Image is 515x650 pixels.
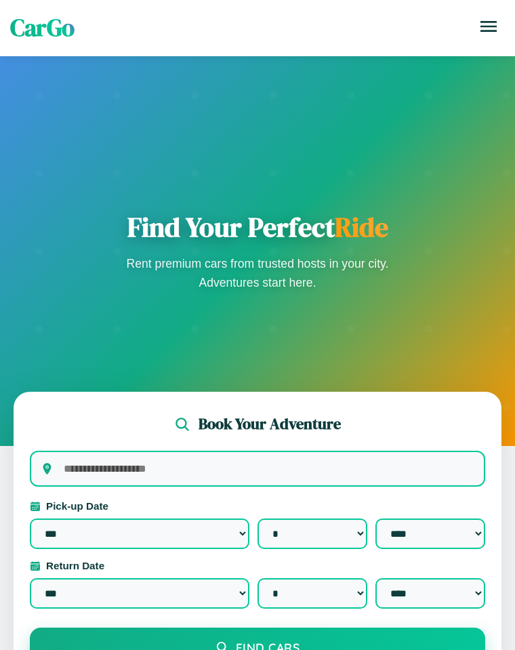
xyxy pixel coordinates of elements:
h2: Book Your Adventure [199,413,341,434]
p: Rent premium cars from trusted hosts in your city. Adventures start here. [122,254,393,292]
label: Pick-up Date [30,500,485,512]
label: Return Date [30,560,485,571]
h1: Find Your Perfect [122,211,393,243]
span: CarGo [10,12,75,44]
span: Ride [335,209,388,245]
